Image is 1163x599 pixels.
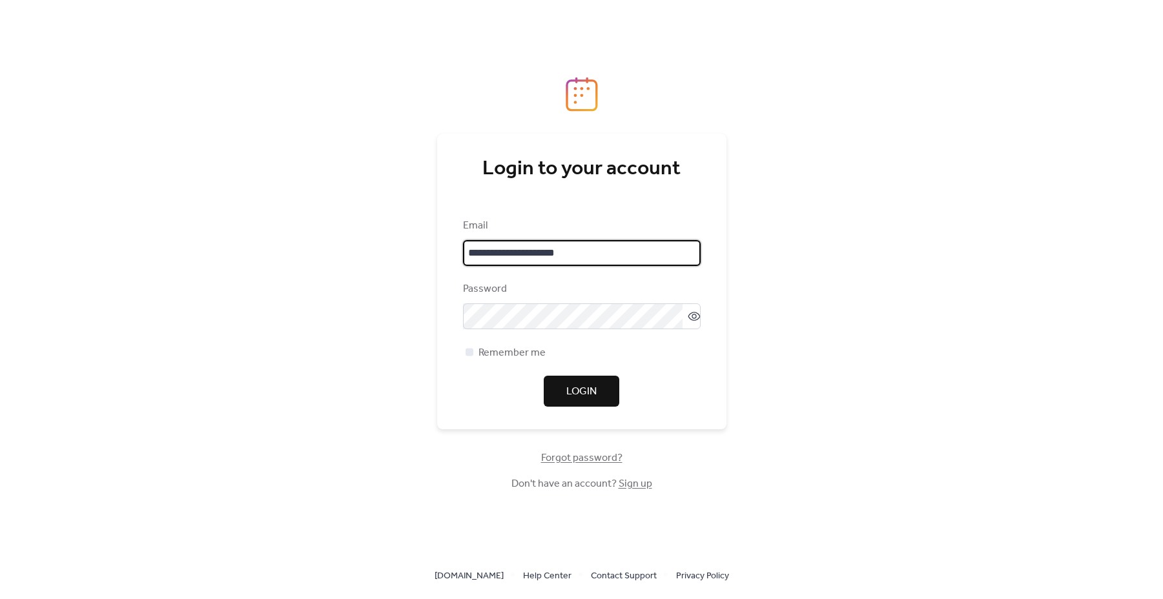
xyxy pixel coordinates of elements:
a: Forgot password? [541,454,623,462]
span: Contact Support [591,569,657,584]
span: Privacy Policy [676,569,729,584]
span: Forgot password? [541,451,623,466]
span: Remember me [479,345,546,361]
a: Help Center [523,567,571,584]
a: Sign up [619,474,652,494]
span: [DOMAIN_NAME] [435,569,504,584]
div: Email [463,218,698,234]
button: Login [544,376,619,407]
a: Privacy Policy [676,567,729,584]
a: Contact Support [591,567,657,584]
div: Password [463,281,698,297]
div: Login to your account [463,156,701,182]
a: [DOMAIN_NAME] [435,567,504,584]
span: Don't have an account? [511,476,652,492]
img: logo [566,77,598,112]
span: Login [566,384,597,400]
span: Help Center [523,569,571,584]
